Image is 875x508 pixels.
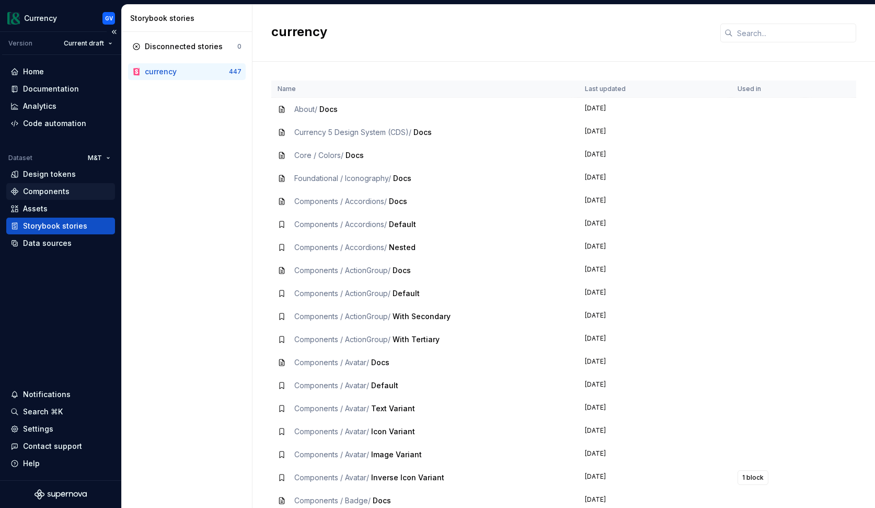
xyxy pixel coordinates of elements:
[294,243,387,252] span: Components / Accordions /
[294,128,411,137] span: Currency 5 Design System (CDS) /
[731,81,805,98] th: Used in
[294,220,387,229] span: Components / Accordions /
[579,144,731,167] td: [DATE]
[294,312,390,321] span: Components / ActionGroup /
[579,190,731,213] td: [DATE]
[393,289,420,298] span: Default
[346,151,364,160] span: Docs
[371,381,398,390] span: Default
[393,312,451,321] span: With Secondary
[128,38,246,55] a: Disconnected stories0
[738,470,768,485] button: 1 block
[23,204,48,214] div: Assets
[371,450,422,459] span: Image Variant
[319,105,338,114] span: Docs
[6,63,115,80] a: Home
[294,335,390,344] span: Components / ActionGroup /
[105,14,113,22] div: GV
[733,24,856,42] input: Search...
[8,39,32,48] div: Version
[6,218,115,234] a: Storybook stories
[294,174,391,183] span: Foundational / Iconography /
[24,13,57,24] div: Currency
[389,220,416,229] span: Default
[579,351,731,374] td: [DATE]
[579,443,731,466] td: [DATE]
[6,81,115,97] a: Documentation
[237,42,241,51] div: 0
[34,489,87,500] svg: Supernova Logo
[130,13,248,24] div: Storybook stories
[389,243,416,252] span: Nested
[6,421,115,437] a: Settings
[23,458,40,469] div: Help
[579,305,731,328] td: [DATE]
[128,63,246,80] a: currency447
[579,81,731,98] th: Last updated
[579,213,731,236] td: [DATE]
[2,7,119,29] button: CurrencyGV
[6,98,115,115] a: Analytics
[579,466,731,489] td: [DATE]
[579,236,731,259] td: [DATE]
[373,496,391,505] span: Docs
[6,438,115,455] button: Contact support
[294,151,343,160] span: Core / Colors /
[6,403,115,420] button: Search ⌘K
[393,335,440,344] span: With Tertiary
[23,238,72,249] div: Data sources
[294,266,390,275] span: Components / ActionGroup /
[294,197,387,206] span: Components / Accordions /
[742,473,764,482] span: 1 block
[145,66,177,77] div: currency
[371,427,415,436] span: Icon Variant
[294,358,369,367] span: Components / Avatar /
[83,151,115,165] button: M&T
[579,121,731,144] td: [DATE]
[371,404,415,413] span: Text Variant
[271,81,579,98] th: Name
[23,84,79,94] div: Documentation
[23,101,56,111] div: Analytics
[6,455,115,472] button: Help
[579,259,731,282] td: [DATE]
[23,169,76,179] div: Design tokens
[7,12,20,25] img: 77b064d8-59cc-4dbd-8929-60c45737814c.png
[294,381,369,390] span: Components / Avatar /
[107,25,121,39] button: Collapse sidebar
[389,197,407,206] span: Docs
[579,282,731,305] td: [DATE]
[294,289,390,298] span: Components / ActionGroup /
[271,24,708,40] h2: currency
[23,221,87,231] div: Storybook stories
[64,39,104,48] span: Current draft
[8,154,32,162] div: Dataset
[6,235,115,252] a: Data sources
[371,358,389,367] span: Docs
[579,328,731,351] td: [DATE]
[6,183,115,200] a: Components
[393,174,411,183] span: Docs
[59,36,117,51] button: Current draft
[294,404,369,413] span: Components / Avatar /
[6,386,115,403] button: Notifications
[371,473,444,482] span: Inverse Icon Variant
[294,450,369,459] span: Components / Avatar /
[23,186,70,197] div: Components
[579,167,731,190] td: [DATE]
[6,166,115,183] a: Design tokens
[229,67,241,76] div: 447
[294,105,317,114] span: About /
[579,98,731,121] td: [DATE]
[145,41,223,52] div: Disconnected stories
[294,496,371,505] span: Components / Badge /
[23,441,82,451] div: Contact support
[23,66,44,77] div: Home
[294,473,369,482] span: Components / Avatar /
[6,200,115,217] a: Assets
[23,118,86,129] div: Code automation
[294,427,369,436] span: Components / Avatar /
[393,266,411,275] span: Docs
[23,389,71,400] div: Notifications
